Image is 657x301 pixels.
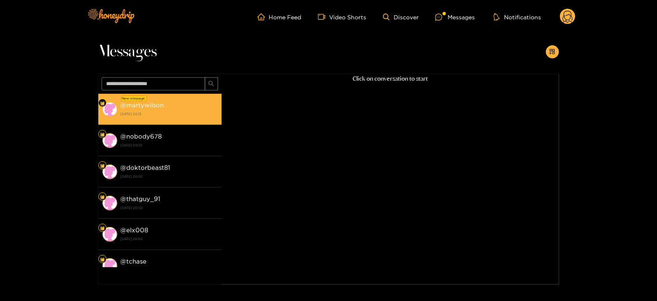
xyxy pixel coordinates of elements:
strong: @ doktorbeast81 [121,164,170,171]
strong: @ nobody678 [121,133,162,140]
a: Home Feed [258,13,302,21]
img: Fan Level [100,163,105,168]
strong: [DATE] 20:02 [121,235,218,243]
img: conversation [102,227,117,242]
img: conversation [102,133,117,148]
strong: [DATE] 09:38 [121,141,218,149]
img: conversation [102,258,117,273]
span: search [208,81,214,88]
button: appstore-add [546,45,559,58]
a: Video Shorts [318,13,367,21]
strong: @ thatguy_91 [121,195,160,202]
strong: [DATE] 05:15 [121,110,218,118]
img: Fan Level [100,101,105,106]
img: conversation [102,102,117,117]
img: Fan Level [100,194,105,199]
img: Fan Level [100,226,105,231]
img: conversation [102,164,117,179]
strong: @ martywilson [121,102,164,109]
span: Messages [98,42,157,62]
span: video-camera [318,13,330,21]
a: Discover [383,14,419,21]
button: Notifications [491,13,543,21]
span: appstore-add [549,49,555,56]
strong: [DATE] 20:02 [121,204,218,211]
img: conversation [102,196,117,211]
img: Fan Level [100,132,105,137]
strong: @ tchase [121,258,147,265]
strong: [DATE] 20:02 [121,173,218,180]
p: Click on conversation to start [222,74,559,83]
strong: @ elx008 [121,227,149,234]
strong: [DATE] 20:02 [121,266,218,274]
div: New message [121,95,147,101]
div: Messages [435,12,475,22]
img: Fan Level [100,257,105,262]
span: home [258,13,269,21]
button: search [205,77,218,90]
